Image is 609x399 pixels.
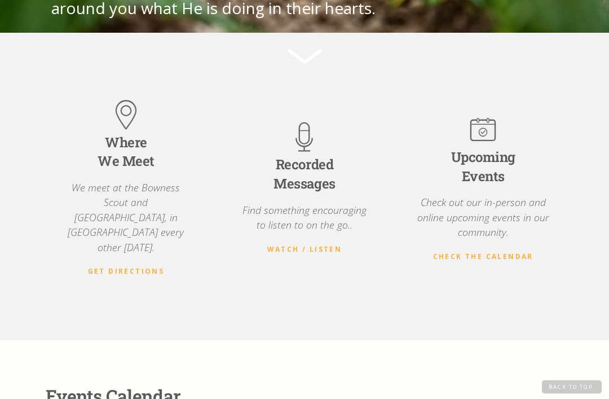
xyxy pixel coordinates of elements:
[88,267,165,277] a: Get Directions
[417,195,549,240] p: Check out our in-person and online upcoming events in our community.
[273,156,335,194] div: Recorded Messages
[451,148,515,186] div: Upcoming Events
[60,181,192,255] p: We meet at the Bowness Scout and [GEOGRAPHIC_DATA], in [GEOGRAPHIC_DATA] every other [DATE].
[267,245,342,255] strong: Watch / Listen
[433,252,533,262] a: Check the Calendar
[267,245,342,255] a: Watch / Listen
[88,267,165,277] strong: Get Directions
[98,134,155,172] div: Where We Meet
[242,203,367,233] p: Find something encouraging to listen to on the go..
[542,380,602,394] a: Back to Top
